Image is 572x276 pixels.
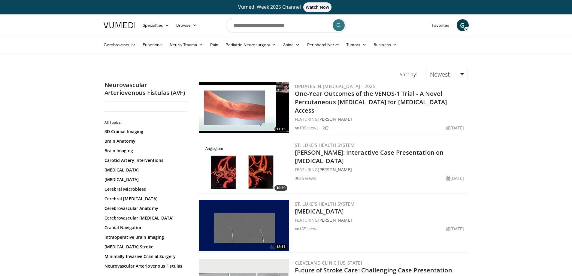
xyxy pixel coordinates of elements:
[274,126,287,132] span: 11:15
[104,263,186,275] a: Neurovascular Arteriovenous Fistulas (AVF)
[104,167,186,173] a: [MEDICAL_DATA]
[104,253,186,259] a: Minimally Invasive Cranial Surgery
[426,68,468,81] a: Newest
[295,260,362,266] a: Cleveland Clinic [US_STATE]
[303,2,332,12] span: Watch Now
[199,82,289,133] a: 11:15
[370,39,401,51] a: Business
[295,142,355,148] a: St. Luke's Health System
[295,217,467,223] div: FEATURING
[295,226,319,232] li: 165 views
[226,18,346,32] input: Search topics, interventions
[322,125,328,131] li: 2
[104,196,186,202] a: Cerebral [MEDICAL_DATA]
[199,141,289,192] img: ce999e1f-eb34-4468-82dd-82a69f10d33f.300x170_q85_crop-smart_upscale.jpg
[199,82,289,133] img: 977a556d-aff4-45f1-932e-bba4fa21c3fe.300x170_q85_crop-smart_upscale.jpg
[100,39,139,51] a: Cerebrovascular
[104,244,186,250] a: [MEDICAL_DATA] Stroke
[104,186,186,192] a: Cerebral Microbleed
[104,148,186,154] a: Brain Imaging
[295,148,444,165] a: [PERSON_NAME]: Interactive Case Presentation on [MEDICAL_DATA]
[199,141,289,192] a: 10:39
[104,120,187,125] h2: All Topics:
[295,207,344,215] a: [MEDICAL_DATA]
[395,68,422,81] div: Sort by:
[295,125,319,131] li: 199 views
[222,39,280,51] a: Pediatric Neurosurgery
[280,39,303,51] a: Spine
[274,185,287,191] span: 10:39
[173,19,200,31] a: Browse
[446,125,464,131] li: [DATE]
[295,83,376,89] a: Updates in [MEDICAL_DATA] - 2025
[304,39,343,51] a: Peripheral Nerve
[104,177,186,183] a: [MEDICAL_DATA]
[343,39,370,51] a: Tumors
[318,217,352,223] a: [PERSON_NAME]
[104,215,186,221] a: Cerebrovascular [MEDICAL_DATA]
[166,39,207,51] a: Neuro-Trauma
[295,266,452,274] a: Future of Stroke Care: Challenging Case Presentation
[457,19,469,31] a: G
[199,200,289,251] img: 17babd78-3a4c-4c4c-9dd1-2de958fa0f66.300x170_q85_crop-smart_upscale.jpg
[104,129,186,135] a: 3D Cranial Imaging
[199,200,289,251] a: 18:11
[104,138,186,144] a: Brain Anatomy
[446,175,464,181] li: [DATE]
[104,234,186,240] a: Intraoperative Brain Imaging
[295,201,355,207] a: St. Luke's Health System
[428,19,453,31] a: Favorites
[104,225,186,231] a: Cranial Navigation
[104,205,186,211] a: Cerebrovascular Anatomy
[274,244,287,250] span: 18:11
[104,22,135,28] img: VuMedi Logo
[207,39,222,51] a: Pain
[104,2,468,12] a: Vumedi Week 2025 ChannelWatch Now
[295,116,467,122] div: FEATURING
[104,157,186,163] a: Carotid Artery Interventions
[295,175,316,181] li: 36 views
[104,81,189,97] h2: Neurovascular Arteriovenous Fistulas (AVF)
[318,116,352,122] a: [PERSON_NAME]
[318,167,352,172] a: [PERSON_NAME]
[430,70,450,78] span: Newest
[295,89,447,114] a: One-Year Outcomes of the VENOS-1 Trial - A Novel Percutaneous [MEDICAL_DATA] for [MEDICAL_DATA] A...
[139,19,173,31] a: Specialties
[139,39,166,51] a: Functional
[446,226,464,232] li: [DATE]
[295,166,467,173] div: FEATURING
